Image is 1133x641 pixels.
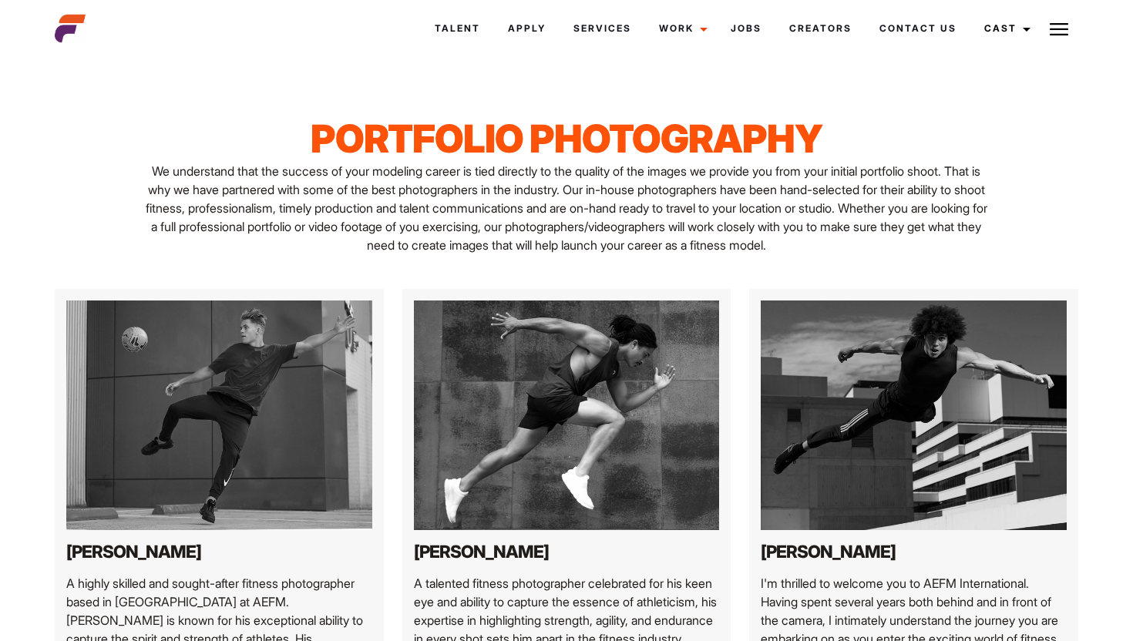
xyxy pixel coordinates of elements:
img: 5@3x 2 [66,300,372,530]
a: Talent [421,8,494,49]
a: Contact Us [866,8,970,49]
img: Untitled 7@2x [761,300,1067,530]
img: 6@3x [414,300,720,530]
p: We understand that the success of your modeling career is tied directly to the quality of the ima... [142,162,992,254]
a: Services [560,8,645,49]
h2: [PERSON_NAME] [414,542,720,562]
a: Creators [775,8,866,49]
a: Work [645,8,717,49]
a: Apply [494,8,560,49]
h1: Portfolio Photography [228,116,905,162]
h2: [PERSON_NAME] [761,542,1067,562]
img: cropped-aefm-brand-fav-22-square.png [55,13,86,44]
a: Jobs [717,8,775,49]
a: Cast [970,8,1040,49]
h2: [PERSON_NAME] [66,542,372,562]
img: Burger icon [1050,20,1068,39]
